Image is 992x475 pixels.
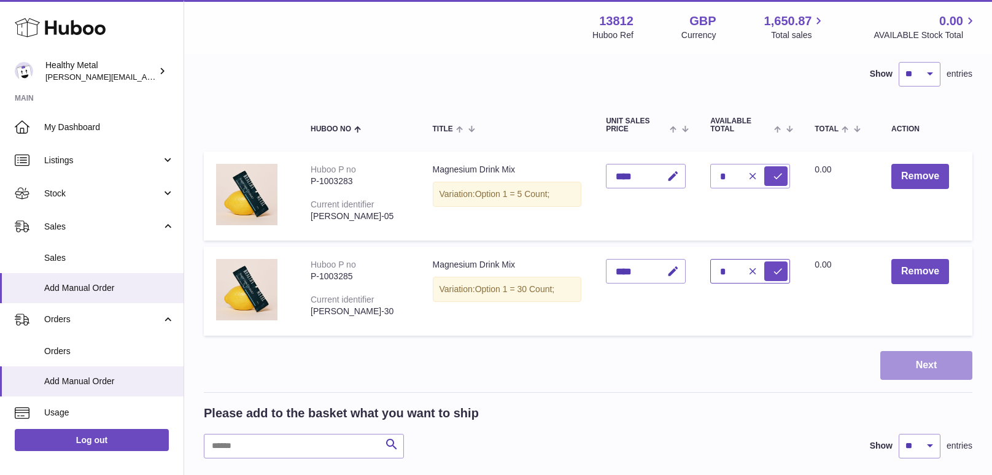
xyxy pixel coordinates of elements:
[44,407,174,419] span: Usage
[420,152,594,241] td: Magnesium Drink Mix
[771,29,826,41] span: Total sales
[44,155,161,166] span: Listings
[764,13,826,41] a: 1,650.87 Total sales
[44,376,174,387] span: Add Manual Order
[475,284,555,294] span: Option 1 = 30 Count;
[815,164,831,174] span: 0.00
[45,60,156,83] div: Healthy Metal
[311,164,356,174] div: Huboo P no
[475,189,550,199] span: Option 1 = 5 Count;
[44,282,174,294] span: Add Manual Order
[311,295,374,304] div: Current identifier
[947,440,972,452] span: entries
[216,259,277,320] img: Magnesium Drink Mix
[15,62,33,80] img: jose@healthy-metal.com
[891,125,960,133] div: Action
[939,13,963,29] span: 0.00
[433,277,582,302] div: Variation:
[710,117,771,133] span: AVAILABLE Total
[44,346,174,357] span: Orders
[44,314,161,325] span: Orders
[433,182,582,207] div: Variation:
[689,13,716,29] strong: GBP
[874,13,977,41] a: 0.00 AVAILABLE Stock Total
[592,29,634,41] div: Huboo Ref
[433,125,453,133] span: Title
[815,125,839,133] span: Total
[311,199,374,209] div: Current identifier
[44,122,174,133] span: My Dashboard
[891,259,949,284] button: Remove
[311,210,408,222] div: [PERSON_NAME]-05
[947,68,972,80] span: entries
[311,271,408,282] div: P-1003285
[44,188,161,199] span: Stock
[815,260,831,269] span: 0.00
[44,252,174,264] span: Sales
[606,117,667,133] span: Unit Sales Price
[870,68,893,80] label: Show
[44,221,161,233] span: Sales
[45,72,246,82] span: [PERSON_NAME][EMAIL_ADDRESS][DOMAIN_NAME]
[311,306,408,317] div: [PERSON_NAME]-30
[311,176,408,187] div: P-1003283
[311,260,356,269] div: Huboo P no
[874,29,977,41] span: AVAILABLE Stock Total
[599,13,634,29] strong: 13812
[204,405,479,422] h2: Please add to the basket what you want to ship
[880,351,972,380] button: Next
[764,13,812,29] span: 1,650.87
[870,440,893,452] label: Show
[216,164,277,225] img: Magnesium Drink Mix
[420,247,594,336] td: Magnesium Drink Mix
[311,125,351,133] span: Huboo no
[681,29,716,41] div: Currency
[891,164,949,189] button: Remove
[15,429,169,451] a: Log out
